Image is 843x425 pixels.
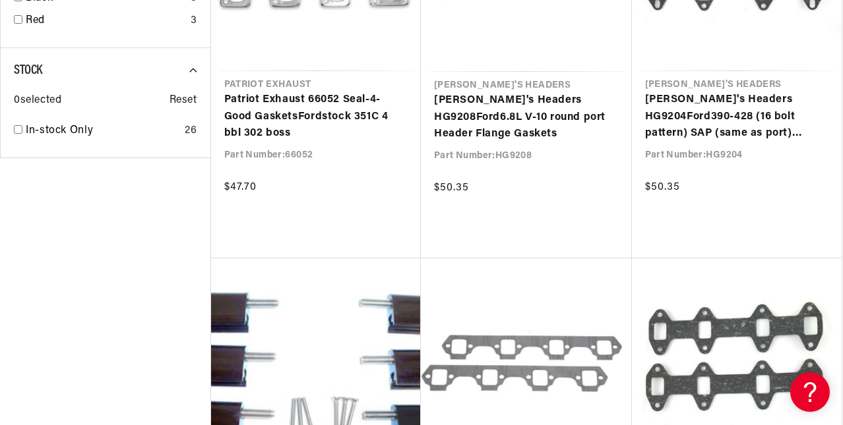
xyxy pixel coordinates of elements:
[14,64,42,77] span: Stock
[191,13,197,30] div: 3
[185,123,197,140] div: 26
[434,92,619,143] a: [PERSON_NAME]'s Headers HG9208Ford6.8L V-10 round port Header Flange Gaskets
[645,92,829,142] a: [PERSON_NAME]'s Headers HG9204Ford390-428 (16 bolt pattern) SAP (same as port) Header Flange Gaskets
[170,92,197,109] span: Reset
[224,92,408,142] a: Patriot Exhaust 66052 Seal-4-Good GasketsFordstock 351C 4 bbl 302 boss
[26,123,179,140] a: In-stock Only
[26,13,185,30] a: Red
[14,92,61,109] span: 0 selected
